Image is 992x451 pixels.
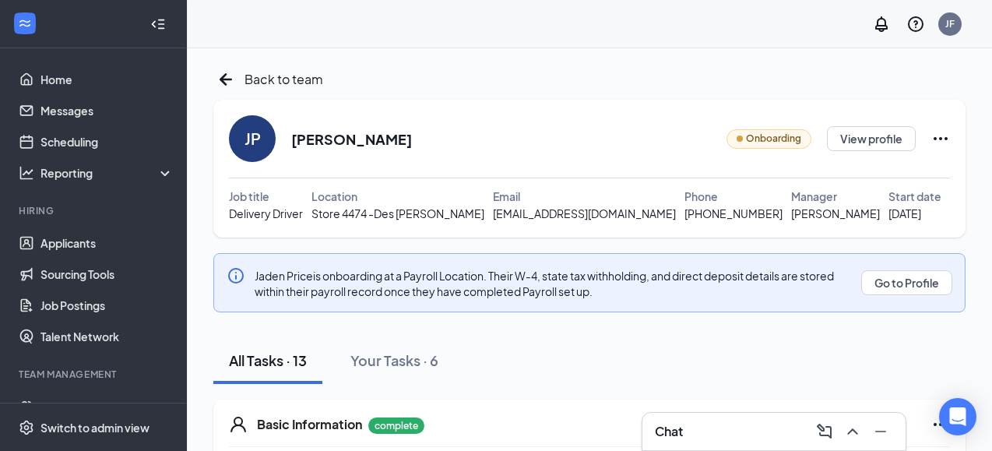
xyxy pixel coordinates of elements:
[229,415,248,434] svg: User
[40,227,174,259] a: Applicants
[815,422,834,441] svg: ComposeMessage
[311,205,484,222] span: Store 4474 -Des [PERSON_NAME]
[213,67,238,92] svg: ArrowLeftNew
[255,269,834,298] span: Jaden Price is onboarding at a Payroll Location. Their W-4, state tax withholding, and direct dep...
[350,351,438,370] div: Your Tasks · 6
[19,368,171,381] div: Team Management
[19,420,34,435] svg: Settings
[40,165,174,181] div: Reporting
[868,419,893,444] button: Minimize
[150,16,166,32] svg: Collapse
[931,129,950,148] svg: Ellipses
[931,415,950,434] svg: Ellipses
[888,205,921,222] span: [DATE]
[791,205,880,222] span: [PERSON_NAME]
[812,419,837,444] button: ComposeMessage
[244,69,323,89] span: Back to team
[213,67,323,92] a: ArrowLeftNewBack to team
[19,204,171,217] div: Hiring
[229,351,307,370] div: All Tasks · 13
[655,423,683,440] h3: Chat
[40,126,174,157] a: Scheduling
[368,418,424,434] p: complete
[493,205,676,222] span: [EMAIL_ADDRESS][DOMAIN_NAME]
[906,15,925,33] svg: QuestionInfo
[19,165,34,181] svg: Analysis
[888,188,941,205] span: Start date
[291,129,412,149] h2: [PERSON_NAME]
[861,270,952,295] button: Go to Profile
[939,398,976,435] div: Open Intercom Messenger
[257,416,362,433] h5: Basic Information
[227,266,245,285] svg: Info
[493,188,520,205] span: Email
[871,422,890,441] svg: Minimize
[746,132,801,146] span: Onboarding
[229,188,269,205] span: Job title
[229,205,303,222] span: Delivery Driver
[40,64,174,95] a: Home
[40,290,174,321] a: Job Postings
[872,15,891,33] svg: Notifications
[840,419,865,444] button: ChevronUp
[311,188,357,205] span: Location
[40,391,174,422] a: Team
[827,126,916,151] button: View profile
[40,259,174,290] a: Sourcing Tools
[244,128,261,150] div: JP
[843,422,862,441] svg: ChevronUp
[17,16,33,31] svg: WorkstreamLogo
[684,188,718,205] span: Phone
[40,321,174,352] a: Talent Network
[40,420,150,435] div: Switch to admin view
[945,17,955,30] div: JF
[684,205,783,222] span: [PHONE_NUMBER]
[40,95,174,126] a: Messages
[791,188,837,205] span: Manager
